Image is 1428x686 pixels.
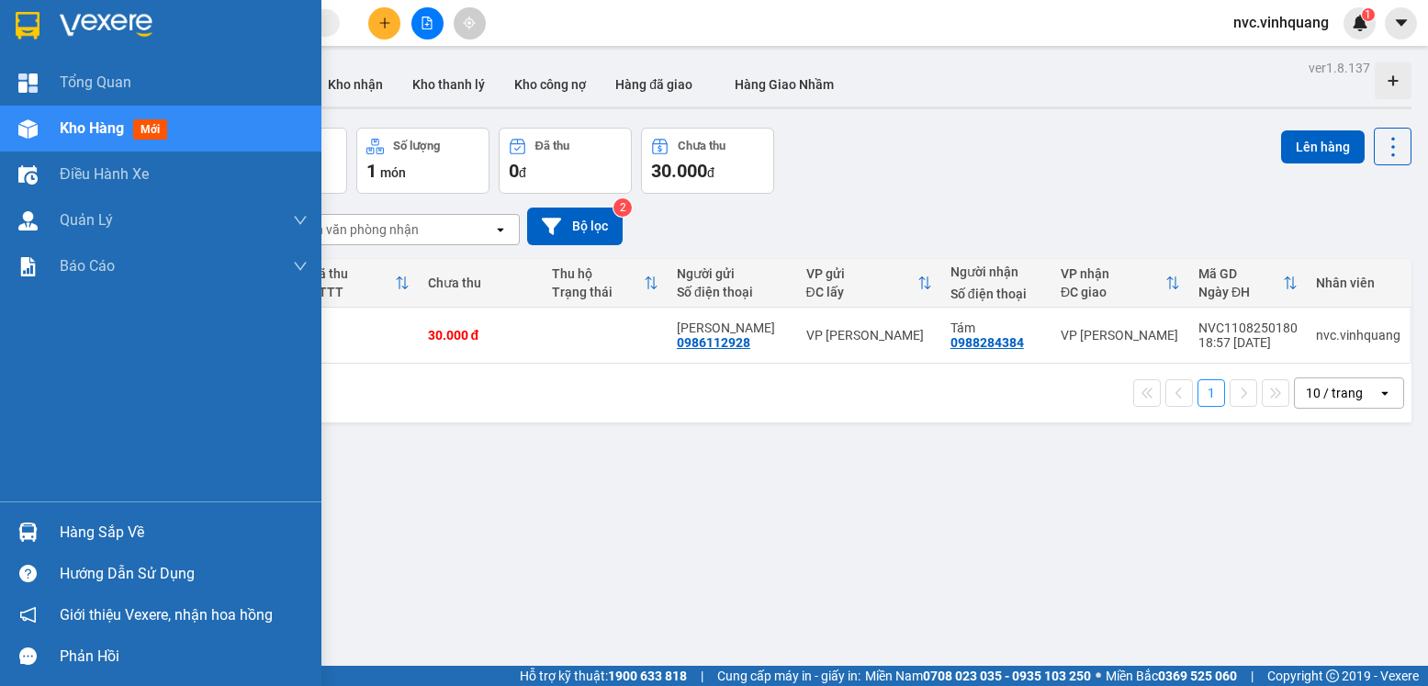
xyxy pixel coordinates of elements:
div: VP gửi [806,266,917,281]
span: message [19,647,37,665]
button: Đã thu0đ [499,128,632,194]
button: Kho công nợ [500,62,601,107]
div: KHANG NHUNG [677,321,788,335]
span: notification [19,606,37,624]
span: aim [463,17,476,29]
button: 1 [1197,379,1225,407]
span: Báo cáo [60,254,115,277]
img: solution-icon [18,257,38,276]
span: Giới thiệu Vexere, nhận hoa hồng [60,603,273,626]
div: 10 / trang [1306,384,1363,402]
span: 30.000 [651,160,707,182]
img: icon-new-feature [1352,15,1368,31]
div: ĐC lấy [806,285,917,299]
button: Bộ lọc [527,208,623,245]
button: aim [454,7,486,39]
div: NVC1108250180 [1198,321,1298,335]
span: caret-down [1393,15,1410,31]
th: Toggle SortBy [300,259,419,308]
div: ver 1.8.137 [1309,58,1370,78]
span: question-circle [19,565,37,582]
div: HTTT [309,285,395,299]
svg: open [493,222,508,237]
div: Đã thu [309,266,395,281]
span: 1 [366,160,377,182]
span: Cung cấp máy in - giấy in: [717,666,860,686]
strong: 1900 633 818 [608,669,687,683]
button: Hàng đã giao [601,62,707,107]
span: plus [378,17,391,29]
span: | [1251,666,1254,686]
div: VP nhận [1061,266,1165,281]
button: Số lượng1món [356,128,489,194]
img: warehouse-icon [18,211,38,231]
span: Miền Bắc [1106,666,1237,686]
div: Tạo kho hàng mới [1375,62,1411,99]
strong: 0708 023 035 - 0935 103 250 [923,669,1091,683]
div: Mã GD [1198,266,1283,281]
div: 0988284384 [950,335,1024,350]
div: Số điện thoại [677,285,788,299]
span: đ [519,165,526,180]
th: Toggle SortBy [1051,259,1189,308]
button: file-add [411,7,444,39]
svg: open [1377,386,1392,400]
div: Ngày ĐH [1198,285,1283,299]
span: Hỗ trợ kỹ thuật: [520,666,687,686]
div: Người nhận [950,264,1042,279]
span: | [701,666,703,686]
div: Thu hộ [552,266,644,281]
span: Hàng Giao Nhầm [735,77,834,92]
div: Chưa thu [678,140,725,152]
span: mới [133,119,167,140]
div: ĐC giao [1061,285,1165,299]
div: Chưa thu [428,276,534,290]
button: Chưa thu30.000đ [641,128,774,194]
div: Đã thu [535,140,569,152]
button: Lên hàng [1281,130,1365,163]
div: nvc.vinhquang [1316,328,1400,343]
div: Tám [950,321,1042,335]
span: Tổng Quan [60,71,131,94]
div: Hàng sắp về [60,519,308,546]
button: Kho thanh lý [398,62,500,107]
sup: 1 [1362,8,1375,21]
span: Miền Nam [865,666,1091,686]
th: Toggle SortBy [543,259,668,308]
span: 0 [509,160,519,182]
span: copyright [1326,669,1339,682]
div: Số điện thoại [950,287,1042,301]
img: warehouse-icon [18,119,38,139]
img: logo-vxr [16,12,39,39]
strong: 0369 525 060 [1158,669,1237,683]
button: caret-down [1385,7,1417,39]
img: warehouse-icon [18,523,38,542]
th: Toggle SortBy [797,259,941,308]
span: Điều hành xe [60,163,149,186]
div: VP [PERSON_NAME] [806,328,932,343]
div: Trạng thái [552,285,644,299]
sup: 2 [613,198,632,217]
button: plus [368,7,400,39]
div: 0986112928 [677,335,750,350]
span: ⚪️ [1096,672,1101,680]
div: 30.000 đ [428,328,534,343]
span: down [293,213,308,228]
div: 18:57 [DATE] [1198,335,1298,350]
div: Hướng dẫn sử dụng [60,560,308,588]
span: Kho hàng [60,119,124,137]
div: Nhân viên [1316,276,1400,290]
span: down [293,259,308,274]
div: Số lượng [393,140,440,152]
div: Chọn văn phòng nhận [293,220,419,239]
div: Phản hồi [60,643,308,670]
span: file-add [421,17,433,29]
span: Quản Lý [60,208,113,231]
span: món [380,165,406,180]
span: 1 [1365,8,1371,21]
th: Toggle SortBy [1189,259,1307,308]
div: VP [PERSON_NAME] [1061,328,1180,343]
img: warehouse-icon [18,165,38,185]
span: đ [707,165,714,180]
div: Người gửi [677,266,788,281]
